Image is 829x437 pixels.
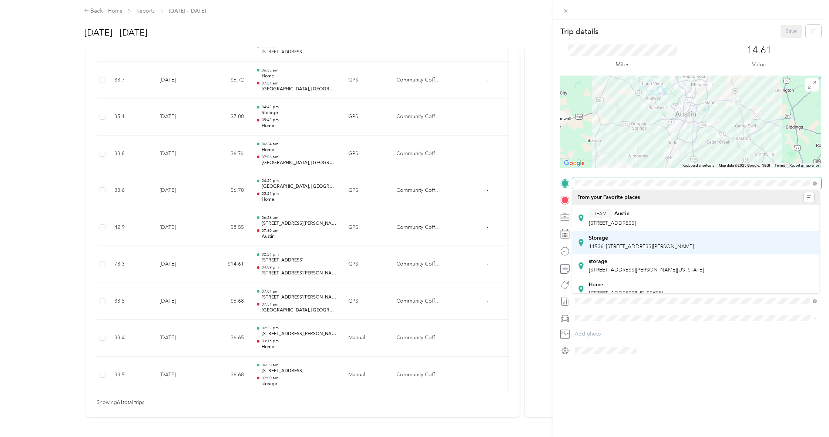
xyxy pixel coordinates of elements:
[775,163,785,167] a: Terms (opens in new tab)
[788,396,829,437] iframe: Everlance-gr Chat Button Frame
[682,163,714,168] button: Keyboard shortcuts
[562,159,587,168] img: Google
[589,290,663,296] span: [STREET_ADDRESS][US_STATE]
[789,163,819,167] a: Report a map error
[589,267,704,273] span: [STREET_ADDRESS][PERSON_NAME][US_STATE]
[615,60,630,69] p: Miles
[719,163,770,167] span: Map data ©2025 Google, INEGI
[572,329,821,339] button: Add photo
[594,210,607,217] span: TEAM
[560,26,598,37] p: Trip details
[562,159,587,168] a: Open this area in Google Maps (opens a new window)
[577,194,640,201] span: From your Favorite places
[589,220,636,226] span: [STREET_ADDRESS]
[747,44,772,56] p: 14.61
[614,210,630,217] strong: Austin
[589,243,694,250] span: 11536–[STREET_ADDRESS][PERSON_NAME]
[589,281,603,288] strong: Home
[589,209,612,218] button: TEAM
[589,258,607,265] strong: storage
[752,60,766,69] p: Value
[589,235,608,241] strong: Storage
